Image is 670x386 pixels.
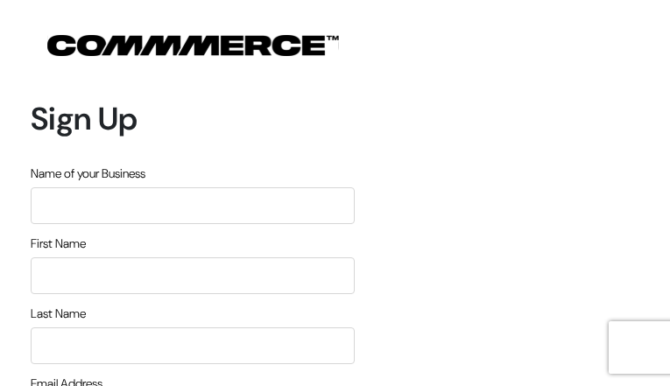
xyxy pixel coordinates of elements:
[31,305,86,323] label: Last Name
[31,165,145,183] label: Name of your Business
[31,235,86,253] label: First Name
[31,100,355,137] h1: Sign Up
[47,35,339,56] img: COMMMERCE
